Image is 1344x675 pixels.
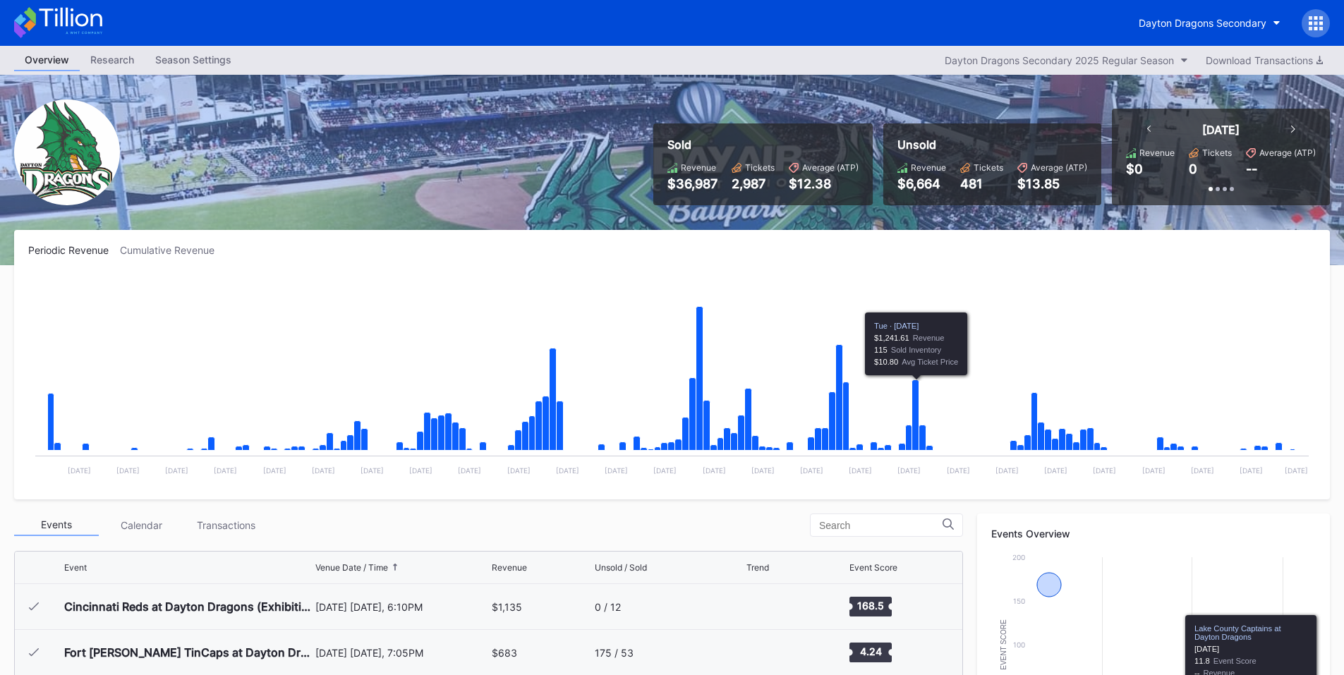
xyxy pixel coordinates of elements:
div: Event Score [849,562,897,573]
a: Overview [14,49,80,71]
div: 2,987 [732,176,775,191]
div: Revenue [911,162,946,173]
div: 175 / 53 [595,647,634,659]
text: [DATE] [263,466,286,475]
div: Event [64,562,87,573]
div: Average (ATP) [802,162,859,173]
text: 200 [1012,553,1025,561]
div: Unsold [897,138,1087,152]
text: 150 [1013,597,1025,605]
div: Download Transactions [1206,54,1323,66]
div: Events [14,514,99,536]
div: Transactions [183,514,268,536]
div: 0 / 12 [595,601,621,613]
img: Dragons.png [14,99,120,205]
div: $12.38 [789,176,859,191]
div: Research [80,49,145,70]
text: [DATE] [995,466,1019,475]
text: 4.24 [859,645,881,657]
text: [DATE] [1285,466,1308,475]
text: [DATE] [1044,466,1067,475]
div: Tickets [1202,147,1232,158]
text: [DATE] [556,466,579,475]
text: [DATE] [1191,466,1214,475]
text: 100 [1013,640,1025,649]
text: [DATE] [849,466,872,475]
text: [DATE] [116,466,140,475]
a: Research [80,49,145,71]
text: [DATE] [507,466,531,475]
text: [DATE] [653,466,677,475]
div: Revenue [1139,147,1175,158]
div: Sold [667,138,859,152]
text: [DATE] [605,466,628,475]
text: [DATE] [1142,466,1166,475]
div: Unsold / Sold [595,562,647,573]
input: Search [819,520,943,531]
div: $6,664 [897,176,946,191]
text: [DATE] [361,466,384,475]
div: Trend [746,562,769,573]
div: $13.85 [1017,176,1087,191]
div: $1,135 [492,601,522,613]
div: Events Overview [991,528,1316,540]
text: Event Score [1000,619,1007,670]
div: Dayton Dragons Secondary [1139,17,1266,29]
div: Season Settings [145,49,242,70]
text: [DATE] [703,466,726,475]
div: Venue Date / Time [315,562,388,573]
text: [DATE] [312,466,335,475]
div: Average (ATP) [1031,162,1087,173]
div: Cincinnati Reds at Dayton Dragons (Exhibition Game) [64,600,312,614]
div: $683 [492,647,517,659]
div: Cumulative Revenue [120,244,226,256]
div: 481 [960,176,1003,191]
div: Tickets [745,162,775,173]
text: 168.5 [857,600,884,612]
text: [DATE] [1240,466,1263,475]
div: Average (ATP) [1259,147,1316,158]
text: [DATE] [897,466,921,475]
div: Periodic Revenue [28,244,120,256]
svg: Chart title [746,635,789,670]
text: [DATE] [947,466,970,475]
text: [DATE] [800,466,823,475]
div: Revenue [492,562,527,573]
div: $36,987 [667,176,718,191]
svg: Chart title [28,274,1316,485]
div: Calendar [99,514,183,536]
text: [DATE] [165,466,188,475]
a: Season Settings [145,49,242,71]
div: 0 [1189,162,1197,176]
div: Dayton Dragons Secondary 2025 Regular Season [945,54,1174,66]
button: Dayton Dragons Secondary 2025 Regular Season [938,51,1195,70]
text: [DATE] [458,466,481,475]
div: -- [1246,162,1257,176]
button: Dayton Dragons Secondary [1128,10,1291,36]
text: [DATE] [1093,466,1116,475]
div: [DATE] [DATE], 7:05PM [315,647,489,659]
button: Download Transactions [1199,51,1330,70]
text: [DATE] [68,466,91,475]
div: Revenue [681,162,716,173]
div: Fort [PERSON_NAME] TinCaps at Dayton Dragons [64,645,312,659]
text: [DATE] [409,466,432,475]
text: [DATE] [751,466,775,475]
text: [DATE] [214,466,237,475]
div: [DATE] [DATE], 6:10PM [315,601,489,613]
div: Tickets [974,162,1003,173]
svg: Chart title [746,589,789,624]
div: [DATE] [1202,123,1240,137]
div: $0 [1126,162,1143,176]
